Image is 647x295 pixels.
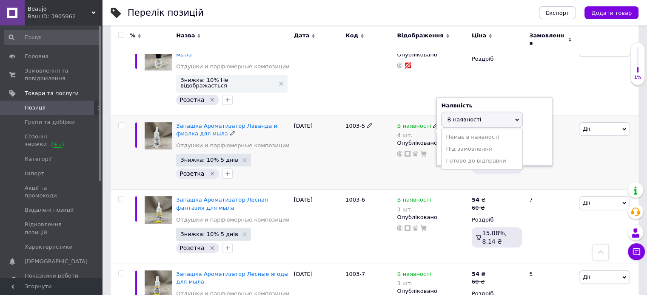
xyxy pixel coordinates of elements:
img: Запашка Ароматизатор Лаванда и фиалка для мыла [145,122,172,149]
a: Отдушки и парфюмерные композиции [176,142,289,149]
span: В наявності [447,116,481,123]
span: Категорії [25,155,51,163]
span: В наявності [397,197,431,205]
a: Запашка Ароматизатор Лесные ягоды для мыла [176,271,288,285]
span: Знижка: 10% 5 днів [180,157,238,163]
div: 1% [631,75,644,81]
div: 4 шт. [397,132,439,138]
div: Ваш ID: 3905962 [28,13,102,20]
span: 1003-5 [345,123,365,129]
div: [DATE] [292,190,343,264]
span: Замовлення [529,32,566,47]
span: Показники роботи компанії [25,272,79,287]
span: Акції та промокоди [25,184,79,199]
div: Роздріб [472,216,522,224]
span: Знижка: 10% Не відображається [180,77,274,88]
span: Відновлення позицій [25,221,79,236]
span: Експорт [546,10,570,16]
span: Додати товар [591,10,632,16]
div: Опубліковано [397,51,467,59]
span: Ціна [472,32,486,39]
div: 60 ₴ [472,204,485,212]
input: Пошук [4,30,100,45]
a: Отдушки и парфюмерные композиции [176,216,289,224]
span: Головна [25,53,48,60]
div: Роздріб [472,55,522,63]
button: Додати товар [584,6,638,19]
div: 7 [524,190,577,264]
li: Немає в наявності [442,131,522,143]
span: Дії [583,274,590,280]
span: В наявності [397,271,431,280]
li: Готово до відправки [442,155,522,167]
li: Під замовлення [442,143,522,155]
svg: Видалити мітку [209,244,216,251]
span: Beaujo [28,5,91,13]
a: Запашка Ароматизатор Лесная фантазия для мыла [176,197,268,211]
img: Запашка Ароматизатор Лесная фантазия для мыла [145,196,172,223]
a: Отдушки и парфюмерные композиции [176,63,289,70]
button: Експорт [539,6,576,19]
button: Чат з покупцем [628,243,645,260]
div: 3 шт. [397,206,431,213]
div: ₴ [472,270,485,278]
img: Запашка Ароматизатор Арбуз для мыла [145,43,172,70]
span: В наявності [397,123,431,132]
span: Замовлення та повідомлення [25,67,79,82]
span: 1003-7 [345,271,365,277]
div: 3 шт. [397,280,431,287]
span: Знижка: 10% 5 днів [180,231,238,237]
svg: Видалити мітку [209,96,216,103]
span: Групи та добірки [25,118,75,126]
span: [DEMOGRAPHIC_DATA] [25,258,88,265]
span: Імпорт [25,170,44,177]
div: [DATE] [292,37,343,115]
span: Відображення [397,32,443,39]
div: Опубліковано [397,139,467,147]
span: Сезонні знижки [25,133,79,148]
span: % [130,32,135,39]
span: Розетка [180,170,204,177]
div: [DATE] [292,115,343,190]
span: Товари та послуги [25,90,79,97]
svg: Видалити мітку [209,170,216,177]
span: Розетка [180,96,204,103]
div: Опубліковано [397,287,467,295]
div: Опубліковано [397,214,467,221]
div: 60 ₴ [472,278,485,286]
span: Видалені позиції [25,206,74,214]
div: Перелік позицій [128,8,204,17]
div: Наявність [441,102,547,110]
span: Код [345,32,358,39]
span: Дії [583,199,590,206]
span: Дії [583,126,590,132]
span: Характеристики [25,243,73,251]
span: Назва [176,32,195,39]
div: 13 [524,37,577,115]
b: 54 [472,197,479,203]
span: Позиції [25,104,46,112]
span: Дата [294,32,310,39]
span: 15.08%, 8.14 ₴ [482,230,507,245]
div: ₴ [472,196,485,204]
span: 1003-6 [345,197,365,203]
a: Запашка Ароматизатор Лаванда и фиалка для мыла [176,123,277,137]
span: Розетка [180,244,204,251]
b: 54 [472,271,479,277]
